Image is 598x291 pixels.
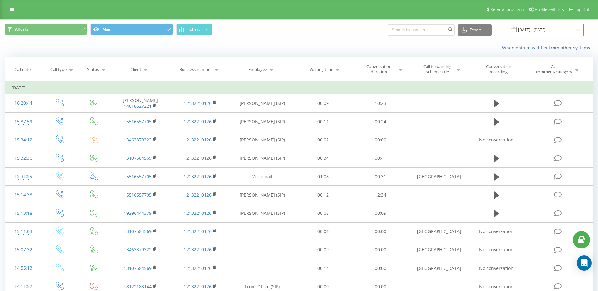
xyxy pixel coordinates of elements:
[388,24,455,36] input: Search by number
[184,155,212,161] a: 12132210126
[124,228,152,234] a: 13107584569
[15,27,28,32] span: All calls
[294,131,352,149] td: 00:02
[409,168,469,186] td: [GEOGRAPHIC_DATA]
[11,152,35,164] div: 15:32:36
[479,228,514,234] span: No conversation
[179,67,212,72] div: Business number
[184,228,212,234] a: 12132210126
[124,192,152,198] a: 15516557705
[124,137,152,143] a: 13463379322
[294,241,352,259] td: 00:09
[11,244,35,256] div: 15:07:32
[535,7,564,12] span: Profile settings
[176,24,212,35] button: Chart
[352,204,409,222] td: 00:09
[479,137,514,143] span: No conversation
[352,241,409,259] td: 00:00
[230,131,294,149] td: [PERSON_NAME] (SIP)
[294,259,352,277] td: 00:14
[11,97,35,109] div: 16:20:44
[479,265,514,271] span: No conversation
[352,112,409,131] td: 00:24
[577,255,592,271] div: Open Intercom Messenger
[294,112,352,131] td: 00:11
[294,222,352,241] td: 00:06
[310,67,333,72] div: Waiting time
[230,186,294,204] td: [PERSON_NAME] (SIP)
[230,94,294,112] td: [PERSON_NAME] (SIP)
[184,100,212,106] a: 12132210126
[409,259,469,277] td: [GEOGRAPHIC_DATA]
[15,67,31,72] div: Call date
[90,24,173,35] button: Main
[124,210,152,216] a: 19296444379
[111,94,170,112] td: [PERSON_NAME]
[230,149,294,167] td: [PERSON_NAME] (SIP)
[11,134,35,146] div: 15:34:12
[352,149,409,167] td: 00:41
[490,7,524,12] span: Referral program
[184,210,212,216] a: 12132210126
[11,116,35,128] div: 15:37:59
[294,168,352,186] td: 01:08
[479,283,514,289] span: No conversation
[124,283,152,289] a: 18122183144
[131,67,141,72] div: Client
[5,82,593,94] td: [DATE]
[294,204,352,222] td: 00:06
[352,168,409,186] td: 00:31
[11,207,35,220] div: 15:13:18
[230,204,294,222] td: [PERSON_NAME] (SIP)
[184,137,212,143] a: 12132210126
[11,262,35,274] div: 14:55:13
[184,192,212,198] a: 12132210126
[11,189,35,201] div: 15:14:33
[409,222,469,241] td: [GEOGRAPHIC_DATA]
[50,67,67,72] div: Call type
[352,222,409,241] td: 00:00
[502,45,593,51] a: When data may differ from other systems
[574,7,589,12] span: Log Out
[124,247,152,253] a: 13463379322
[248,67,267,72] div: Employee
[536,64,572,75] div: Call comment/category
[478,64,519,75] div: Conversation recording
[421,64,454,75] div: Call forwarding scheme title
[124,155,152,161] a: 13107584569
[11,170,35,183] div: 15:31:59
[230,168,294,186] td: Voicemail
[189,27,200,31] span: Chart
[184,265,212,271] a: 12132210126
[124,103,152,109] a: 14018627221
[184,118,212,124] a: 12132210126
[294,149,352,167] td: 00:34
[409,241,469,259] td: [GEOGRAPHIC_DATA]
[294,186,352,204] td: 00:12
[458,24,492,36] button: Export
[362,64,396,75] div: Conversation duration
[230,112,294,131] td: [PERSON_NAME] (SIP)
[352,94,409,112] td: 10:23
[294,94,352,112] td: 00:09
[352,259,409,277] td: 00:00
[352,131,409,149] td: 00:00
[184,247,212,253] a: 12132210126
[184,174,212,180] a: 12132210126
[11,225,35,238] div: 15:11:03
[184,283,212,289] a: 12132210126
[124,174,152,180] a: 15516557705
[479,247,514,253] span: No conversation
[87,67,99,72] div: Status
[124,118,152,124] a: 15516557705
[124,265,152,271] a: 13107584569
[5,24,87,35] button: All calls
[352,186,409,204] td: 12:34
